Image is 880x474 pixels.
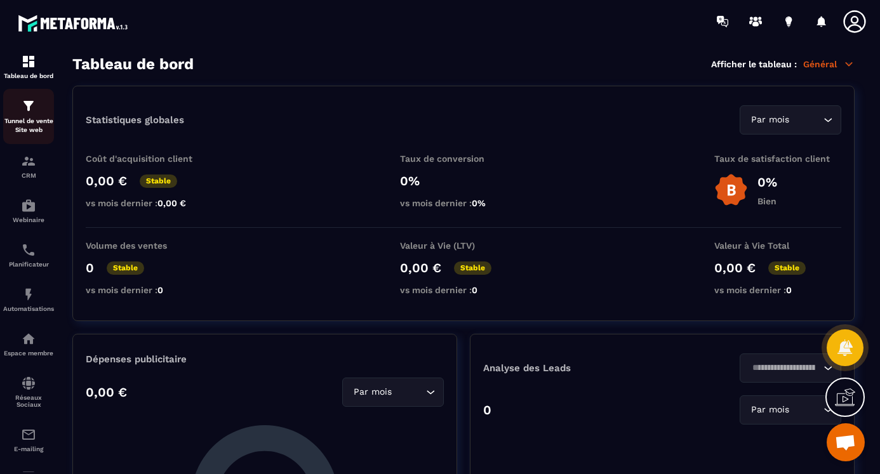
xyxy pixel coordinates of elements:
[86,353,444,365] p: Dépenses publicitaire
[157,285,163,295] span: 0
[3,233,54,277] a: schedulerschedulerPlanificateur
[3,261,54,268] p: Planificateur
[86,198,213,208] p: vs mois dernier :
[454,261,491,275] p: Stable
[400,260,441,275] p: 0,00 €
[400,173,527,188] p: 0%
[342,378,444,407] div: Search for option
[21,376,36,391] img: social-network
[748,361,820,375] input: Search for option
[394,385,423,399] input: Search for option
[400,285,527,295] p: vs mois dernier :
[740,395,841,425] div: Search for option
[3,89,54,144] a: formationformationTunnel de vente Site web
[748,403,792,417] span: Par mois
[21,287,36,302] img: automations
[3,117,54,135] p: Tunnel de vente Site web
[786,285,792,295] span: 0
[21,98,36,114] img: formation
[350,385,394,399] span: Par mois
[792,113,820,127] input: Search for option
[3,350,54,357] p: Espace membre
[740,105,841,135] div: Search for option
[827,423,865,461] div: Ouvrir le chat
[3,188,54,233] a: automationsautomationsWebinaire
[3,305,54,312] p: Automatisations
[3,277,54,322] a: automationsautomationsAutomatisations
[3,216,54,223] p: Webinaire
[472,285,477,295] span: 0
[3,44,54,89] a: formationformationTableau de bord
[483,402,491,418] p: 0
[740,353,841,383] div: Search for option
[757,174,777,190] p: 0%
[3,172,54,179] p: CRM
[3,144,54,188] a: formationformationCRM
[86,385,127,400] p: 0,00 €
[72,55,194,73] h3: Tableau de bord
[803,58,855,70] p: Général
[21,198,36,213] img: automations
[472,198,486,208] span: 0%
[21,54,36,69] img: formation
[792,403,820,417] input: Search for option
[757,196,777,206] p: Bien
[714,173,748,207] img: b-badge-o.b3b20ee6.svg
[86,154,213,164] p: Coût d'acquisition client
[86,285,213,295] p: vs mois dernier :
[86,173,127,188] p: 0,00 €
[140,174,177,188] p: Stable
[3,366,54,418] a: social-networksocial-networkRéseaux Sociaux
[3,72,54,79] p: Tableau de bord
[3,394,54,408] p: Réseaux Sociaux
[748,113,792,127] span: Par mois
[711,59,797,69] p: Afficher le tableau :
[714,260,756,275] p: 0,00 €
[21,331,36,346] img: automations
[21,242,36,258] img: scheduler
[21,427,36,442] img: email
[400,198,527,208] p: vs mois dernier :
[400,240,527,251] p: Valeur à Vie (LTV)
[18,11,132,35] img: logo
[768,261,806,275] p: Stable
[107,261,144,275] p: Stable
[86,114,184,126] p: Statistiques globales
[3,322,54,366] a: automationsautomationsEspace membre
[86,240,213,251] p: Volume des ventes
[21,154,36,169] img: formation
[3,445,54,452] p: E-mailing
[714,240,841,251] p: Valeur à Vie Total
[714,285,841,295] p: vs mois dernier :
[714,154,841,164] p: Taux de satisfaction client
[86,260,94,275] p: 0
[483,362,662,374] p: Analyse des Leads
[3,418,54,462] a: emailemailE-mailing
[157,198,186,208] span: 0,00 €
[400,154,527,164] p: Taux de conversion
